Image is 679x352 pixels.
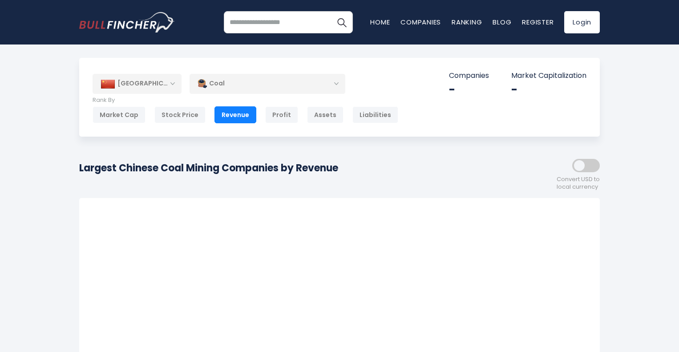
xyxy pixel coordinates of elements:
p: Companies [449,71,489,81]
a: Home [370,17,390,27]
div: Market Cap [93,106,145,123]
a: Companies [400,17,441,27]
p: Rank By [93,97,398,104]
a: Ranking [452,17,482,27]
a: Login [564,11,600,33]
button: Search [331,11,353,33]
a: Register [522,17,554,27]
div: Liabilities [352,106,398,123]
h1: Largest Chinese Coal Mining Companies by Revenue [79,161,338,175]
div: - [449,83,489,97]
div: - [511,83,586,97]
a: Go to homepage [79,12,175,32]
div: Profit [265,106,298,123]
div: Revenue [214,106,256,123]
img: bullfincher logo [79,12,175,32]
a: Blog [493,17,511,27]
span: Convert USD to local currency [557,176,600,191]
div: Coal [190,73,345,94]
div: Stock Price [154,106,206,123]
p: Market Capitalization [511,71,586,81]
div: Assets [307,106,344,123]
div: [GEOGRAPHIC_DATA] [93,74,182,93]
